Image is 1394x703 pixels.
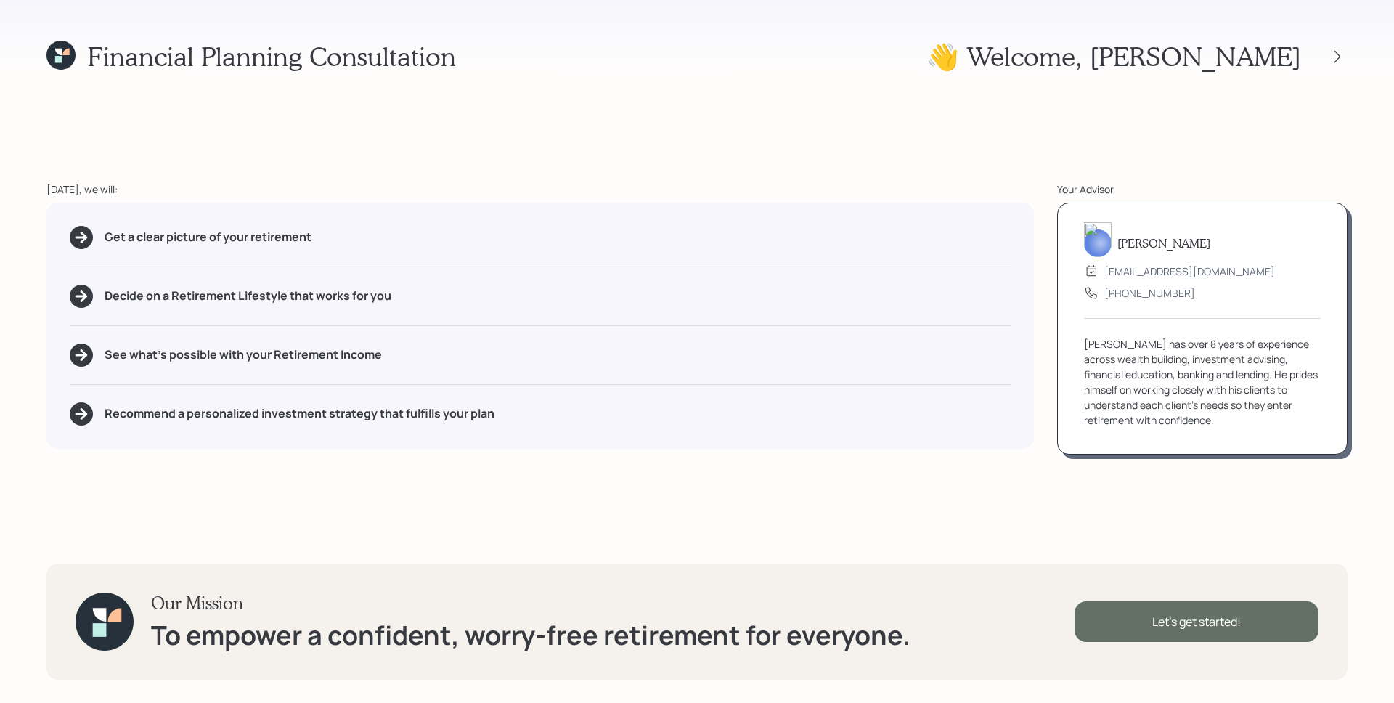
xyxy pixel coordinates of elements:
[105,289,391,303] h5: Decide on a Retirement Lifestyle that works for you
[46,182,1034,197] div: [DATE], we will:
[1117,236,1210,250] h5: [PERSON_NAME]
[1084,222,1112,257] img: james-distasi-headshot.png
[1104,264,1275,279] div: [EMAIL_ADDRESS][DOMAIN_NAME]
[1084,336,1321,428] div: [PERSON_NAME] has over 8 years of experience across wealth building, investment advising, financi...
[151,593,910,614] h3: Our Mission
[87,41,456,72] h1: Financial Planning Consultation
[926,41,1301,72] h1: 👋 Welcome , [PERSON_NAME]
[105,348,382,362] h5: See what's possible with your Retirement Income
[1075,601,1318,642] div: Let's get started!
[105,230,311,244] h5: Get a clear picture of your retirement
[151,619,910,651] h1: To empower a confident, worry-free retirement for everyone.
[105,407,494,420] h5: Recommend a personalized investment strategy that fulfills your plan
[1057,182,1348,197] div: Your Advisor
[1104,285,1195,301] div: [PHONE_NUMBER]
